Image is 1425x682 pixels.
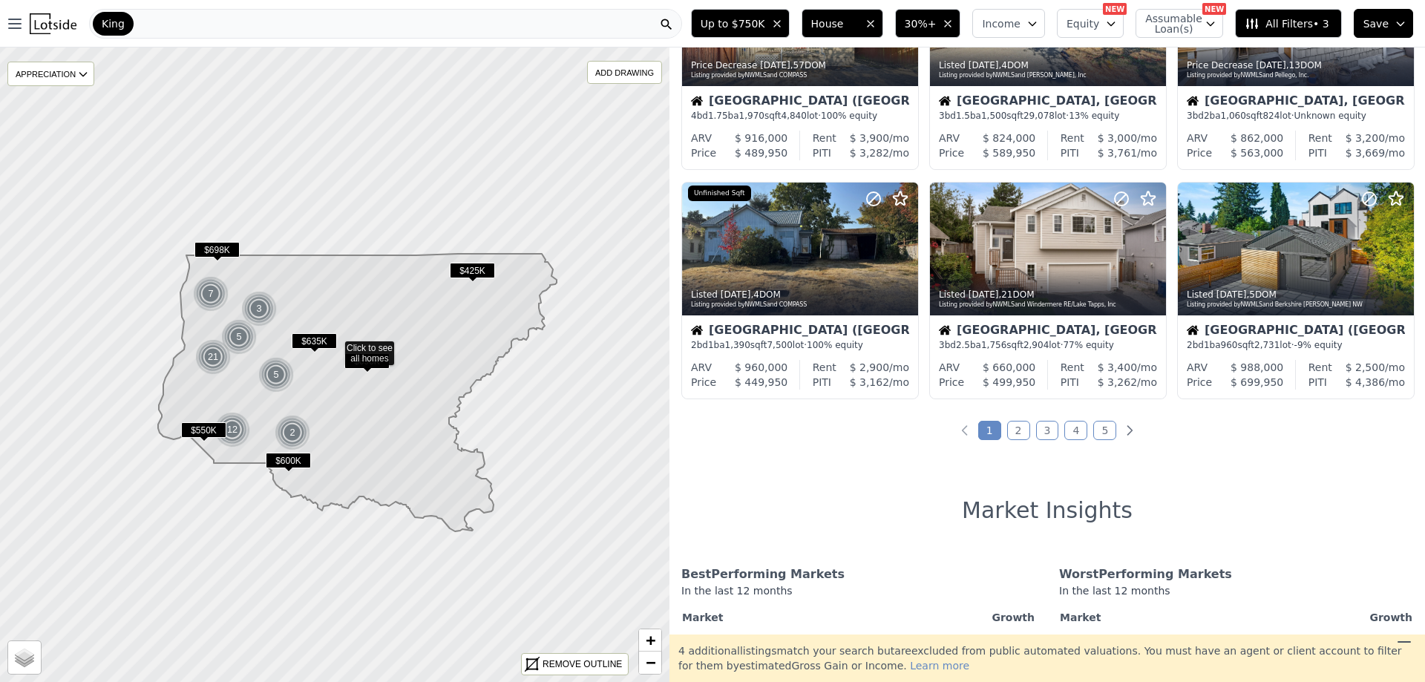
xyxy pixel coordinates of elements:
div: [GEOGRAPHIC_DATA], [GEOGRAPHIC_DATA] [939,324,1157,339]
span: $ 449,950 [735,376,787,388]
div: Price Decrease , 57 DOM [691,59,911,71]
span: $635K [292,333,337,349]
time: 2025-09-19 22:39 [721,289,751,300]
div: /mo [1084,131,1157,145]
div: APPRECIATION [7,62,94,86]
div: Price [691,145,716,160]
span: 1,060 [1221,111,1246,121]
div: /mo [1332,131,1405,145]
div: /mo [831,375,909,390]
div: $635K [292,333,337,355]
th: Growth [1363,607,1413,628]
button: All Filters• 3 [1235,9,1341,38]
div: /mo [1084,360,1157,375]
div: 2 [275,415,310,450]
time: 2025-09-19 19:48 [1216,289,1247,300]
time: 2025-09-20 20:55 [969,60,999,71]
img: g1.png [214,412,251,447]
div: /mo [831,145,909,160]
img: g1.png [241,291,278,327]
span: $ 960,000 [735,361,787,373]
div: $600K [266,453,311,474]
time: 2025-09-19 22:37 [969,289,999,300]
div: 3 [241,291,277,327]
a: Page 2 [1007,421,1030,440]
div: 5 [221,319,257,355]
div: Listing provided by NWMLS and Pellego, Inc. [1187,71,1406,80]
span: $425K [450,263,495,278]
div: PITI [813,145,831,160]
div: 3 bd 2.5 ba sqft lot · 77% equity [939,339,1157,351]
div: Listing provided by NWMLS and [PERSON_NAME], Inc [939,71,1159,80]
div: Listing provided by NWMLS and COMPASS [691,71,911,80]
a: Zoom out [639,652,661,674]
div: Price [939,145,964,160]
span: 1,390 [725,340,750,350]
span: $698K [194,242,240,258]
div: [GEOGRAPHIC_DATA], [GEOGRAPHIC_DATA] [939,95,1157,110]
span: Learn more [910,660,969,672]
span: 4,840 [782,111,807,121]
div: NEW [1103,3,1127,15]
a: Listed [DATE],21DOMListing provided byNWMLSand Windermere RE/Lake Tapps, IncHouse[GEOGRAPHIC_DATA... [929,182,1165,399]
div: In the last 12 months [1059,583,1413,607]
div: Listing provided by NWMLS and Windermere RE/Lake Tapps, Inc [939,301,1159,309]
button: Assumable Loan(s) [1136,9,1223,38]
div: [GEOGRAPHIC_DATA] ([GEOGRAPHIC_DATA]) [1187,324,1405,339]
img: g1.png [258,357,295,393]
div: /mo [1332,360,1405,375]
ul: Pagination [669,423,1425,438]
div: ARV [691,360,712,375]
div: 5 [258,357,294,393]
div: PITI [1061,145,1079,160]
div: /mo [1079,375,1157,390]
button: Up to $750K [691,9,790,38]
span: $ 3,400 [1098,361,1137,373]
img: g1.png [275,415,311,450]
th: Growth [986,607,1035,628]
div: PITI [1061,375,1079,390]
div: $698K [194,242,240,263]
a: Previous page [957,423,972,438]
span: $600K [266,453,311,468]
span: Equity [1067,16,1099,31]
h1: Market Insights [962,497,1133,524]
span: $ 988,000 [1231,361,1283,373]
div: Listed , 21 DOM [939,289,1159,301]
span: 2,731 [1254,340,1280,350]
div: $425K [450,263,495,284]
div: Rent [1308,360,1332,375]
a: Zoom in [639,629,661,652]
div: /mo [836,131,909,145]
div: $690K [344,353,390,375]
a: Page 3 [1036,421,1059,440]
a: Page 1 is your current page [978,421,1001,440]
div: Price [1187,375,1212,390]
img: House [1187,95,1199,107]
div: REMOVE OUTLINE [543,658,622,671]
span: Income [982,16,1021,31]
img: g1.png [221,319,258,355]
div: NEW [1202,3,1226,15]
div: Rent [813,131,836,145]
span: $ 699,950 [1231,376,1283,388]
div: Rent [1061,360,1084,375]
span: $550K [181,422,226,438]
span: $ 862,000 [1231,132,1283,144]
div: 12 [214,412,250,447]
span: $ 3,200 [1346,132,1385,144]
div: 21 [195,339,231,375]
a: [PERSON_NAME] ([GEOGRAPHIC_DATA]) Houses [1060,629,1308,649]
div: /mo [1327,375,1405,390]
span: 1,500 [981,111,1006,121]
span: $ 3,282 [850,147,889,159]
div: /mo [1327,145,1405,160]
span: Save [1363,16,1389,31]
span: $ 2,500 [1346,361,1385,373]
span: $ 489,950 [735,147,787,159]
span: + [646,631,655,649]
span: $ 4,386 [1346,376,1385,388]
img: Lotside [30,13,76,34]
button: House [802,9,883,38]
span: 824 [1262,111,1280,121]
